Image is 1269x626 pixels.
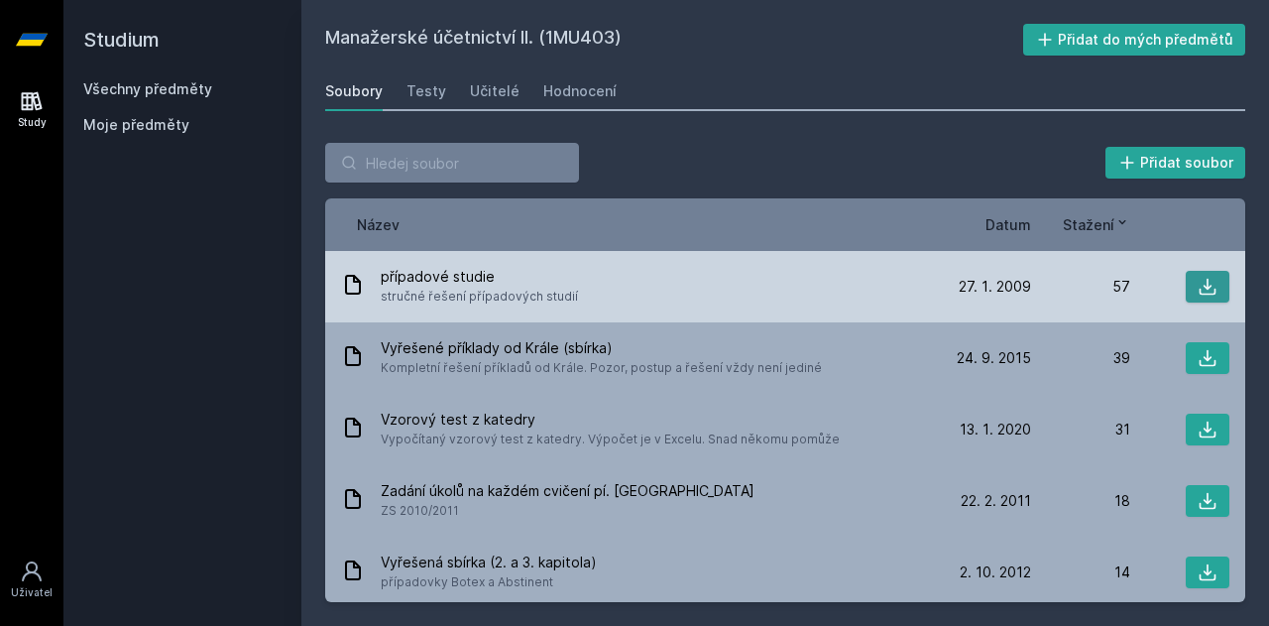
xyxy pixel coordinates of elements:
[1105,147,1246,179] button: Přidat soubor
[325,81,383,101] div: Soubory
[1031,348,1130,368] div: 39
[1031,491,1130,511] div: 18
[357,214,400,235] button: Název
[381,430,840,449] span: Vypočítaný vzorový test z katedry. Výpočet je v Excelu. Snad někomu pomůže
[406,71,446,111] a: Testy
[83,80,212,97] a: Všechny předměty
[4,79,59,140] a: Study
[381,501,754,521] span: ZS 2010/2011
[18,115,47,130] div: Study
[4,550,59,610] a: Uživatel
[1031,563,1130,582] div: 14
[381,338,822,358] span: Vyřešené příklady od Krále (sbírka)
[543,81,617,101] div: Hodnocení
[325,71,383,111] a: Soubory
[1023,24,1246,56] button: Přidat do mých předmětů
[381,410,840,430] span: Vzorový test z katedry
[381,358,822,378] span: Kompletní řešení příkladů od Krále. Pozor, postup a řešení vždy není jediné
[960,563,1031,582] span: 2. 10. 2012
[381,553,597,572] span: Vyřešená sbírka (2. a 3. kapitola)
[381,267,578,287] span: případové studie
[381,287,578,307] span: stručné řešení případových studií
[1063,214,1130,235] button: Stažení
[470,81,519,101] div: Učitelé
[381,481,754,501] span: Zadání úkolů na každém cvičení pí. [GEOGRAPHIC_DATA]
[470,71,519,111] a: Učitelé
[985,214,1031,235] button: Datum
[960,420,1031,439] span: 13. 1. 2020
[325,143,579,183] input: Hledej soubor
[1063,214,1114,235] span: Stažení
[11,585,53,600] div: Uživatel
[959,277,1031,297] span: 27. 1. 2009
[83,115,189,135] span: Moje předměty
[961,491,1031,511] span: 22. 2. 2011
[381,572,597,592] span: případovky Botex a Abstinent
[1031,277,1130,297] div: 57
[406,81,446,101] div: Testy
[957,348,1031,368] span: 24. 9. 2015
[325,24,1023,56] h2: Manažerské účetnictví II. (1MU403)
[543,71,617,111] a: Hodnocení
[1031,420,1130,439] div: 31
